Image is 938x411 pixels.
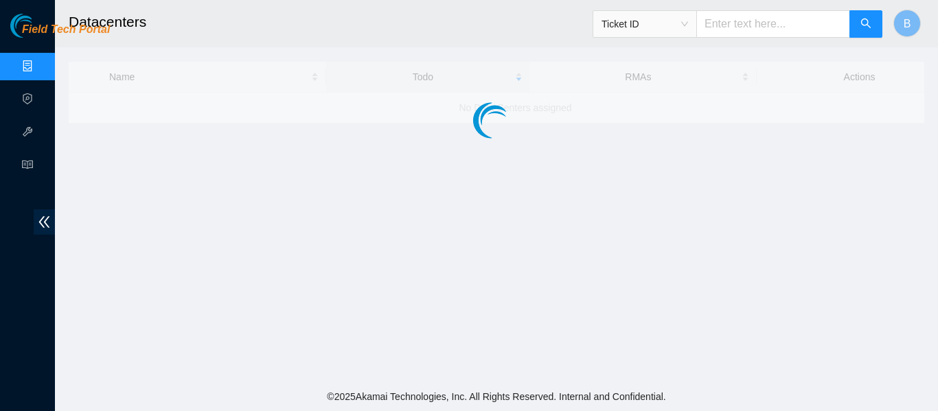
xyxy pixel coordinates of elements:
footer: © 2025 Akamai Technologies, Inc. All Rights Reserved. Internal and Confidential. [55,382,938,411]
button: search [849,10,882,38]
input: Enter text here... [696,10,850,38]
span: double-left [34,209,55,235]
span: B [904,15,911,32]
span: Ticket ID [602,14,688,34]
span: search [860,18,871,31]
a: Akamai TechnologiesField Tech Portal [10,25,110,43]
span: read [22,153,33,180]
button: B [893,10,921,37]
span: Field Tech Portal [22,23,110,36]
img: Akamai Technologies [10,14,69,38]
